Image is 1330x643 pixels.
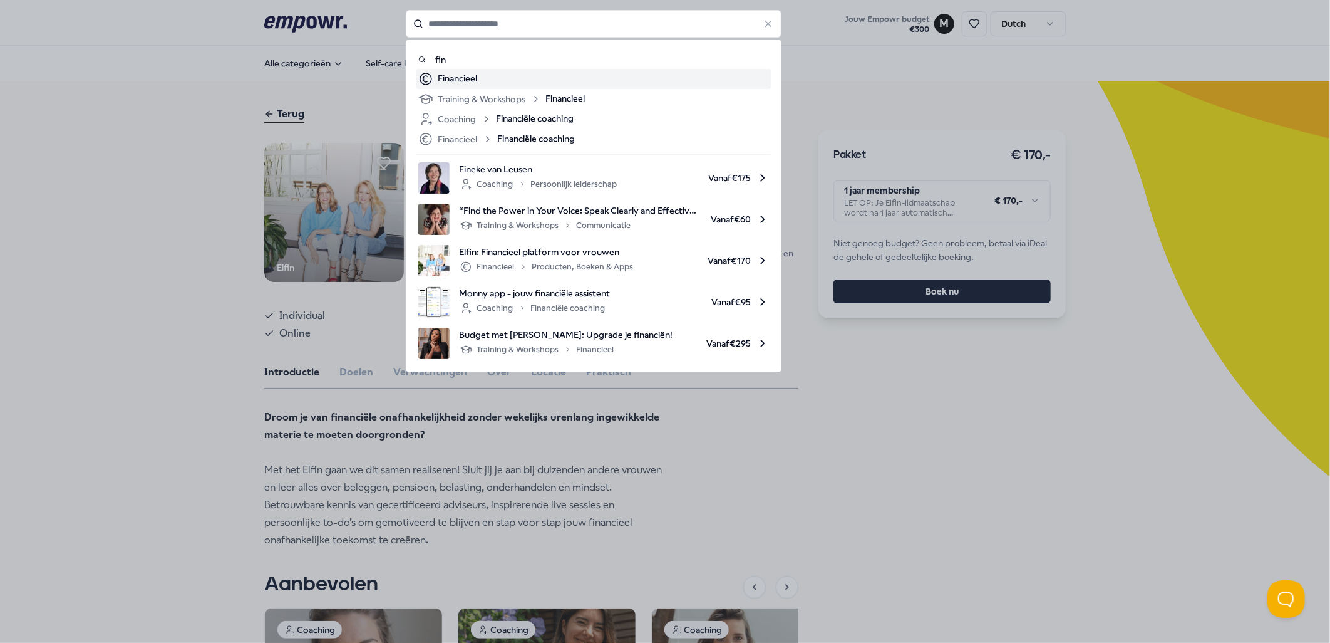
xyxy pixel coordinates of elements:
[418,162,450,194] img: product image
[460,245,634,259] span: Elfin: Financieel platform voor vrouwen
[460,328,673,342] span: Budget met [PERSON_NAME]: Upgrade je financiën!
[460,218,631,233] div: Training & Workshops Communicatie
[418,286,450,318] img: product image
[644,245,769,276] span: Vanaf € 170
[460,162,617,176] span: Fineke van Leusen
[1267,580,1305,618] iframe: Help Scout Beacon - Open
[418,162,769,194] a: product imageFineke van LeusenCoachingPersoonlijk leiderschapVanaf€175
[497,112,574,127] span: Financiële coaching
[460,177,617,192] div: Coaching Persoonlijk leiderschap
[418,328,450,359] img: product image
[460,259,634,274] div: Financieel Producten, Boeken & Apps
[627,162,769,194] span: Vanaf € 175
[683,328,769,359] span: Vanaf € 295
[406,10,781,38] input: Search for products, categories or subcategories
[460,301,606,316] div: Coaching Financiële coaching
[498,132,575,147] span: Financiële coaching
[418,204,450,235] img: product image
[460,286,611,300] span: Monny app - jouw financiële assistent
[621,286,769,318] span: Vanaf € 95
[418,132,769,147] a: FinancieelFinanciële coaching
[418,245,769,276] a: product imageElfin: Financieel platform voor vrouwenFinancieelProducten, Boeken & AppsVanaf€170
[418,245,450,276] img: product image
[546,91,585,107] span: Financieel
[418,204,769,235] a: product image“Find the Power in Your Voice: Speak Clearly and Effectively”Training & WorkshopsCom...
[418,53,769,66] a: fin
[460,204,701,217] span: “Find the Power in Your Voice: Speak Clearly and Effectively”
[418,328,769,359] a: product imageBudget met [PERSON_NAME]: Upgrade je financiën!Training & WorkshopsFinancieelVanaf€295
[418,91,769,107] a: Training & WorkshopsFinancieel
[418,112,492,127] div: Coaching
[460,342,614,357] div: Training & Workshops Financieel
[711,204,769,235] span: Vanaf € 60
[418,91,541,107] div: Training & Workshops
[418,286,769,318] a: product imageMonny app - jouw financiële assistentCoachingFinanciële coachingVanaf€95
[418,132,493,147] div: Financieel
[438,71,769,86] div: Financieel
[418,112,769,127] a: CoachingFinanciële coaching
[418,71,769,86] a: Financieel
